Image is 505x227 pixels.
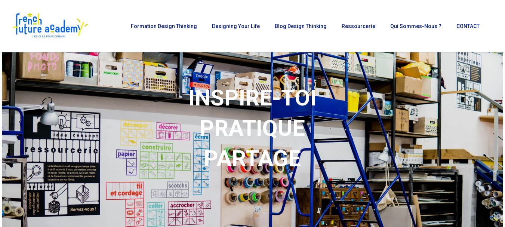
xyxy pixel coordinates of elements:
[456,23,480,29] span: CONTACT
[212,23,260,29] span: Designing Your Life
[200,115,305,141] strong: PRATIQUE
[127,24,201,29] a: Formation Design Thinking
[342,23,375,29] span: Ressourcerie
[275,23,327,29] span: Blog Design Thinking
[208,24,264,29] a: Designing Your Life
[338,24,379,29] a: Ressourcerie
[204,145,301,172] strong: PARTAGE
[10,11,89,41] img: French Future Academy
[387,24,445,29] a: Qui sommes-nous ?
[188,85,317,111] strong: INSPIRE-TOI
[453,24,483,29] a: CONTACT
[271,24,330,29] a: Blog Design Thinking
[131,23,197,29] span: Formation Design Thinking
[390,23,441,29] span: Qui sommes-nous ?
